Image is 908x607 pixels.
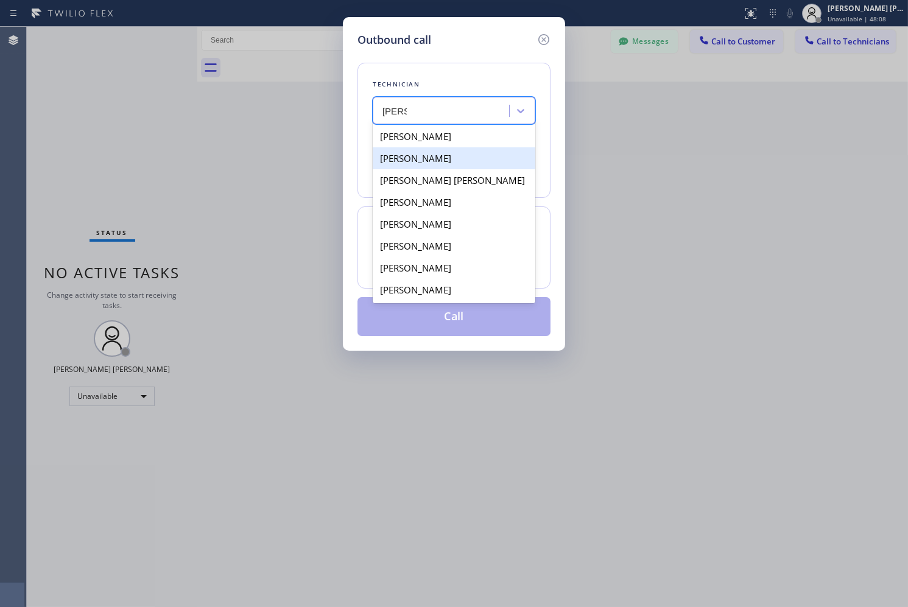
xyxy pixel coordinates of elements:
div: [PERSON_NAME] [373,235,535,257]
h5: Outbound call [357,32,431,48]
div: Technician [373,78,535,91]
div: [PERSON_NAME] [PERSON_NAME] [373,169,535,191]
div: [PERSON_NAME] [373,147,535,169]
button: Call [357,297,551,336]
div: [PERSON_NAME] [373,125,535,147]
div: [PERSON_NAME] [373,257,535,279]
div: [PERSON_NAME] [373,191,535,213]
div: [PERSON_NAME] [373,213,535,235]
div: [PERSON_NAME] [373,279,535,301]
